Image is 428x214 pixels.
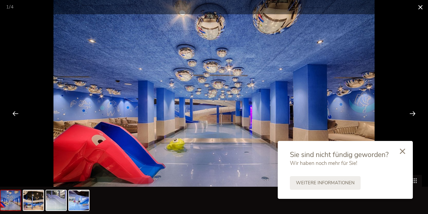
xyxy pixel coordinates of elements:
[290,176,361,190] a: Weitere Informationen
[296,180,355,186] span: Weitere Informationen
[46,190,66,210] img: csm_009_A_L__c_KOTTERSTEGER_181107__KM_6739_42c5282060.jpg
[6,4,9,10] span: 1
[290,160,357,167] span: Wir haben noch mehr für Sie!
[23,190,43,210] img: csm_8_Family_Spa_2_c27923c238.jpg
[290,150,389,159] span: Sie sind nicht fündig geworden?
[69,190,89,210] img: csm_ala18_0046_be0559b5f2.jpg
[1,190,21,210] img: csm_8_Family_Spa_9470b40981.jpg
[11,4,14,10] span: 4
